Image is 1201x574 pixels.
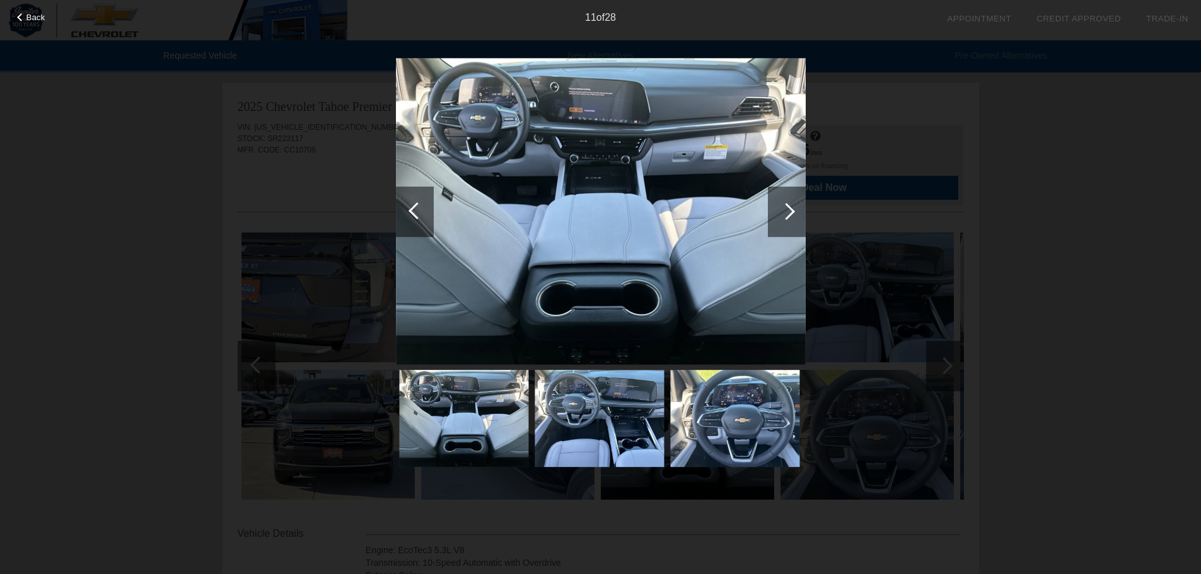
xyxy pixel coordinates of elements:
[605,12,616,23] span: 28
[1146,14,1188,23] a: Trade-In
[399,370,528,467] img: image.aspx
[1036,14,1121,23] a: Credit Approved
[26,13,45,22] span: Back
[585,12,596,23] span: 11
[670,370,799,467] img: image.aspx
[947,14,1011,23] a: Appointment
[396,58,806,365] img: image.aspx
[535,370,664,467] img: image.aspx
